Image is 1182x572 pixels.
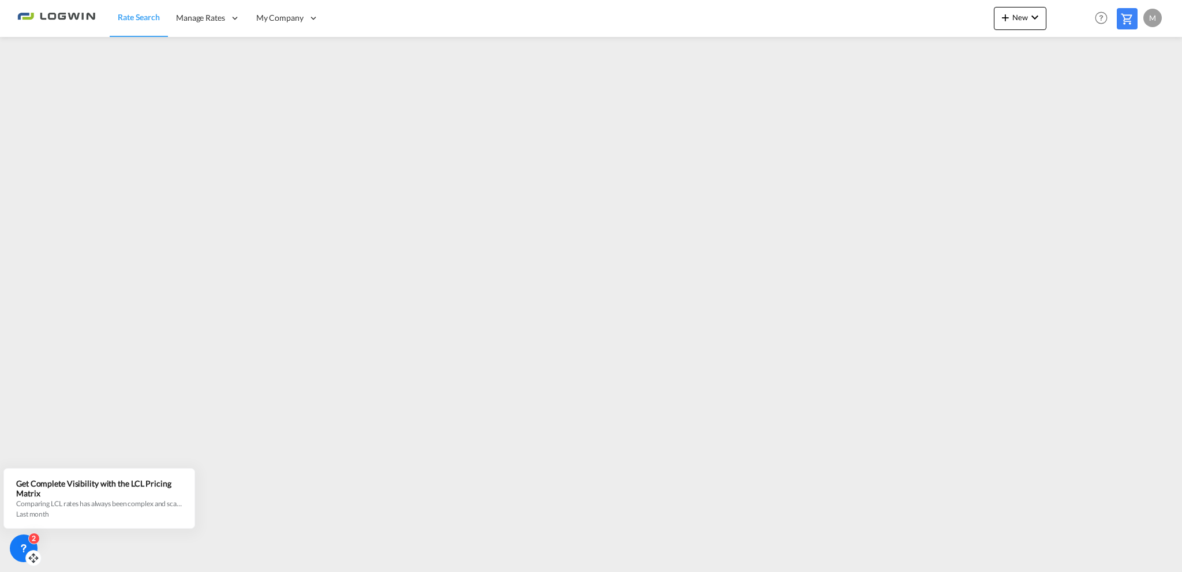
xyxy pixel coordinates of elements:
[1143,9,1162,27] div: M
[998,10,1012,24] md-icon: icon-plus 400-fg
[118,12,160,22] span: Rate Search
[17,5,95,31] img: 2761ae10d95411efa20a1f5e0282d2d7.png
[1091,8,1111,28] span: Help
[1091,8,1117,29] div: Help
[998,13,1042,22] span: New
[994,7,1046,30] button: icon-plus 400-fgNewicon-chevron-down
[176,12,225,24] span: Manage Rates
[256,12,304,24] span: My Company
[1028,10,1042,24] md-icon: icon-chevron-down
